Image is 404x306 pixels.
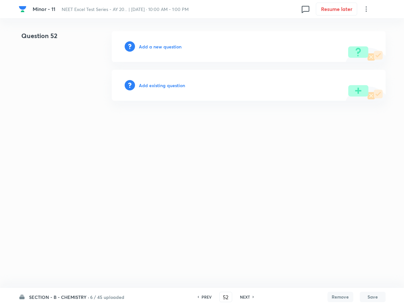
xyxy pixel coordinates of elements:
[19,31,91,46] h4: Question 52
[90,294,124,301] h6: 6 / 45 uploaded
[19,5,28,13] a: Company Logo
[139,82,185,89] h6: Add existing question
[327,292,353,302] button: Remove
[139,43,181,50] h6: Add a new question
[29,294,89,301] h6: SECTION - B - CHEMISTRY ·
[360,292,386,302] button: Save
[19,5,26,13] img: Company Logo
[33,5,55,12] span: Minor - 11
[316,3,357,15] button: Resume later
[240,294,250,300] h6: NEXT
[202,294,212,300] h6: PREV
[62,6,189,12] span: NEET Excel Test Series - AY 20... | [DATE] · 10:00 AM - 1:00 PM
